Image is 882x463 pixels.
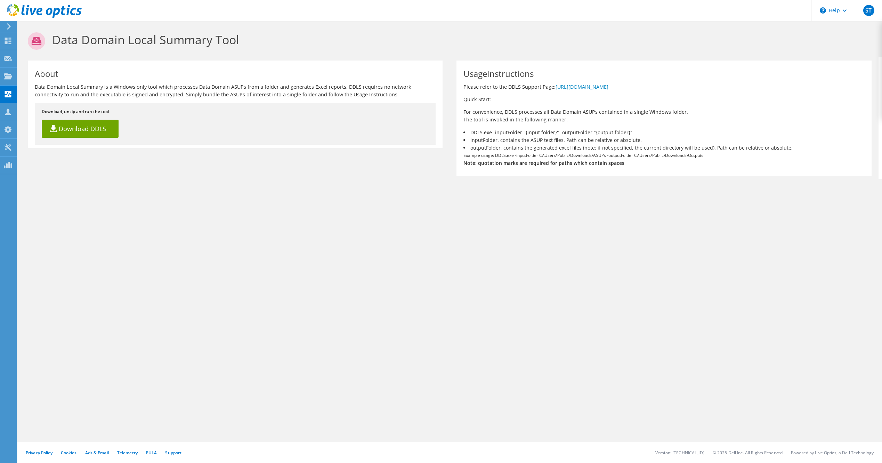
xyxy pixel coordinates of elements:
[463,108,864,123] p: For convenience, DDLS processes all Data Domain ASUPs contained in a single Windows folder. The t...
[42,108,429,115] p: Download, unzip and run the tool
[655,450,704,456] li: Version: [TECHNICAL_ID]
[85,450,109,456] a: Ads & Email
[791,450,874,456] li: Powered by Live Optics, a Dell Technology
[26,450,52,456] a: Privacy Policy
[463,144,864,152] li: outputFolder, contains the generated excel files (note: if not specified, the current directory w...
[863,5,874,16] span: ST
[463,96,864,103] p: Quick Start:
[35,83,436,98] p: Data Domain Local Summary is a Windows only tool which processes Data Domain ASUPs from a folder ...
[463,129,864,136] li: DDLS.exe -inputFolder "{input folder}" -outputFolder "{output folder}"
[61,450,77,456] a: Cookies
[713,450,783,456] li: © 2025 Dell Inc. All Rights Reserved
[146,450,157,456] a: EULA
[463,83,864,91] p: Please refer to the DDLS Support Page:
[42,120,119,138] a: Download DDLS
[463,70,861,78] h1: UsageInstructions
[820,7,826,14] svg: \n
[165,450,181,456] a: Support
[117,450,138,456] a: Telemetry
[28,32,868,50] h1: Data Domain Local Summary Tool
[463,136,864,144] li: inputFolder, contains the ASUP text files. Path can be relative or absolute.
[463,160,624,166] b: Note: quotation marks are required for paths which contain spaces
[456,61,871,176] div: Example usage: DDLS.exe -inputFolder C:\Users\Public\Downloads\ASUPs -outputFolder C:\Users\Publi...
[556,83,608,90] a: [URL][DOMAIN_NAME]
[35,70,432,78] h1: About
